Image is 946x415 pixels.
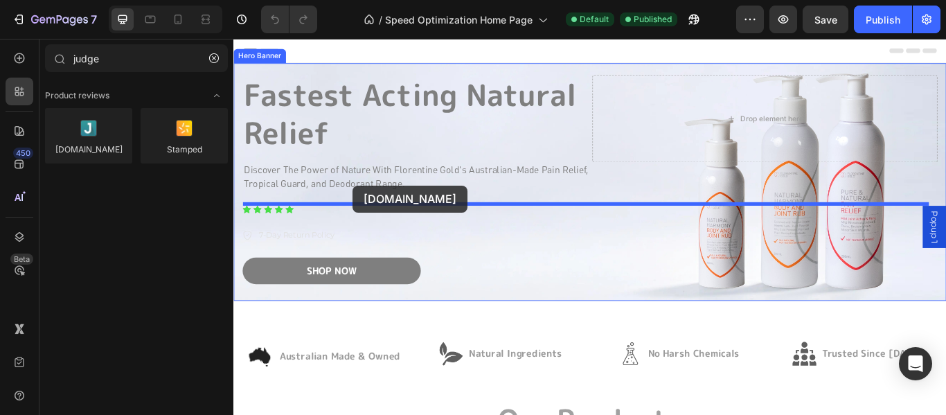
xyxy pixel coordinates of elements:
div: 450 [13,148,33,159]
div: Open Intercom Messenger [899,347,932,380]
iframe: Design area [233,39,946,415]
div: Undo/Redo [261,6,317,33]
input: Search Shopify Apps [45,44,228,72]
span: Popup 1 [810,200,824,238]
span: Product reviews [45,89,109,102]
span: Speed Optimization Home Page [385,12,533,27]
span: Save [814,14,837,26]
div: Beta [10,254,33,265]
span: Default [580,13,609,26]
div: Publish [866,12,900,27]
span: Toggle open [206,85,228,107]
button: Publish [854,6,912,33]
button: Save [803,6,848,33]
p: 7 [91,11,97,28]
span: Published [634,13,672,26]
span: / [379,12,382,27]
button: 7 [6,6,103,33]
